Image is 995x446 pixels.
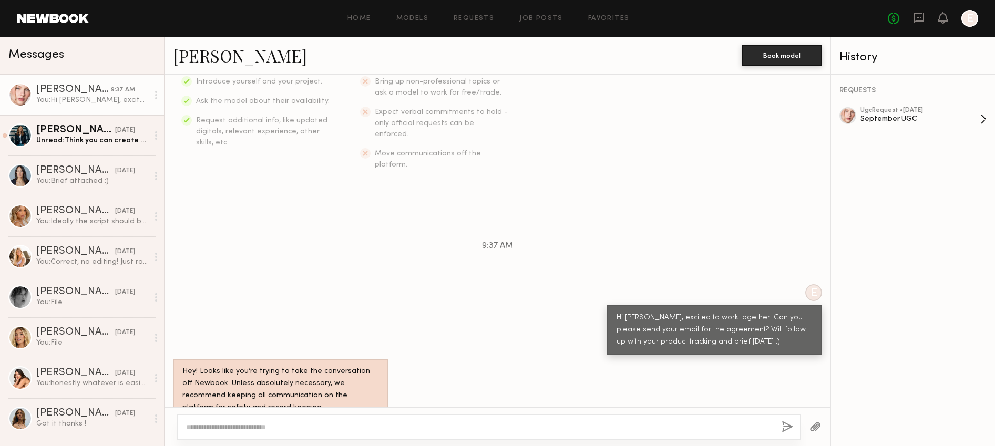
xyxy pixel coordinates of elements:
[519,15,563,22] a: Job Posts
[396,15,428,22] a: Models
[111,85,135,95] div: 9:37 AM
[860,114,980,124] div: September UGC
[482,242,513,251] span: 9:37 AM
[115,247,135,257] div: [DATE]
[839,51,987,64] div: History
[36,85,111,95] div: [PERSON_NAME]
[115,166,135,176] div: [DATE]
[36,206,115,216] div: [PERSON_NAME]
[860,107,980,114] div: ugc Request • [DATE]
[36,368,115,378] div: [PERSON_NAME]
[454,15,494,22] a: Requests
[742,50,822,59] a: Book model
[36,165,115,176] div: [PERSON_NAME]
[36,125,115,136] div: [PERSON_NAME]
[36,216,148,226] div: You: Ideally the script should be read on camera!
[115,126,135,136] div: [DATE]
[196,78,322,85] span: Introduce yourself and your project.
[36,327,115,338] div: [PERSON_NAME]
[375,109,508,138] span: Expect verbal commitments to hold - only official requests can be enforced.
[860,107,987,131] a: ugcRequest •[DATE]September UGC
[36,136,148,146] div: Unread: Think you can create an ad?
[36,287,115,297] div: [PERSON_NAME]
[115,287,135,297] div: [DATE]
[36,338,148,348] div: You: File
[36,246,115,257] div: [PERSON_NAME]
[36,419,148,429] div: Got it thanks !
[375,78,501,96] span: Bring up non-professional topics or ask a model to work for free/trade.
[173,44,307,67] a: [PERSON_NAME]
[115,368,135,378] div: [DATE]
[36,257,148,267] div: You: Correct, no editing! Just raw files. The agreement should be in your inbox but I'll resend j...
[36,176,148,186] div: You: Brief attached :)
[36,297,148,307] div: You: File
[8,49,64,61] span: Messages
[742,45,822,66] button: Book model
[617,312,813,348] div: Hi [PERSON_NAME], excited to work together! Can you please send your email for the agreement? Wil...
[182,366,378,414] div: Hey! Looks like you’re trying to take the conversation off Newbook. Unless absolutely necessary, ...
[839,87,987,95] div: REQUESTS
[347,15,371,22] a: Home
[115,328,135,338] div: [DATE]
[36,408,115,419] div: [PERSON_NAME]
[36,95,148,105] div: You: Hi [PERSON_NAME], excited to work together! Can you please send your email for the agreement...
[375,150,481,168] span: Move communications off the platform.
[196,117,327,146] span: Request additional info, like updated digitals, relevant experience, other skills, etc.
[115,206,135,216] div: [DATE]
[36,378,148,388] div: You: honestly whatever is easiest for you! since we ask for raw clips, editing is not needed on y...
[115,409,135,419] div: [DATE]
[196,98,330,105] span: Ask the model about their availability.
[588,15,630,22] a: Favorites
[961,10,978,27] a: E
